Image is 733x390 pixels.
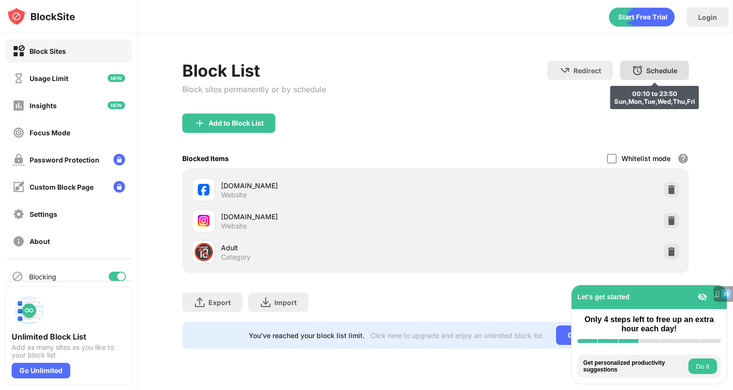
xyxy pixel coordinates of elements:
[12,343,126,359] div: Add as many sites as you like to your block list
[12,332,126,341] div: Unlimited Block List
[609,7,675,27] div: animation
[688,358,717,374] button: Do it
[182,61,326,81] div: Block List
[208,298,231,307] div: Export
[577,315,721,333] div: Only 4 steps left to free up an extra hour each day!
[574,66,601,75] div: Redirect
[249,331,365,340] div: You’ve reached your block list limit.
[113,181,125,193] img: lock-menu.svg
[30,129,70,137] div: Focus Mode
[13,154,25,166] img: password-protection-off.svg
[30,210,57,218] div: Settings
[13,127,25,139] img: focus-off.svg
[13,181,25,193] img: customize-block-page-off.svg
[108,74,125,82] img: new-icon.svg
[198,215,209,227] img: favicons
[198,184,209,195] img: favicons
[12,271,23,282] img: blocking-icon.svg
[274,298,297,307] div: Import
[221,180,436,191] div: [DOMAIN_NAME]
[698,13,717,21] div: Login
[7,7,75,26] img: logo-blocksite.svg
[583,359,686,374] div: Get personalized productivity suggestions
[221,243,436,253] div: Adult
[13,208,25,220] img: settings-off.svg
[646,66,677,75] div: Schedule
[30,183,94,191] div: Custom Block Page
[30,101,57,110] div: Insights
[12,293,47,328] img: push-block-list.svg
[30,74,68,82] div: Usage Limit
[221,191,247,199] div: Website
[221,222,247,230] div: Website
[13,72,25,84] img: time-usage-off.svg
[370,331,544,340] div: Click here to upgrade and enjoy an unlimited block list.
[12,363,70,378] div: Go Unlimited
[30,47,66,55] div: Block Sites
[182,84,326,94] div: Block sites permanently or by schedule
[193,242,214,262] div: 🔞
[221,253,251,261] div: Category
[113,154,125,165] img: lock-menu.svg
[577,293,630,301] div: Let's get started
[556,325,622,345] div: Go Unlimited
[698,292,707,302] img: eye-not-visible.svg
[30,237,50,245] div: About
[614,90,695,97] div: 00:10 to 23:50
[30,156,99,164] div: Password Protection
[621,154,670,162] div: Whitelist mode
[13,45,25,57] img: block-on.svg
[13,99,25,112] img: insights-off.svg
[108,101,125,109] img: new-icon.svg
[711,292,721,302] img: omni-setup-toggle.svg
[13,235,25,247] img: about-off.svg
[29,273,56,281] div: Blocking
[182,154,229,162] div: Blocked Items
[614,97,695,105] div: Sun,Mon,Tue,Wed,Thu,Fri
[208,119,264,127] div: Add to Block List
[221,211,436,222] div: [DOMAIN_NAME]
